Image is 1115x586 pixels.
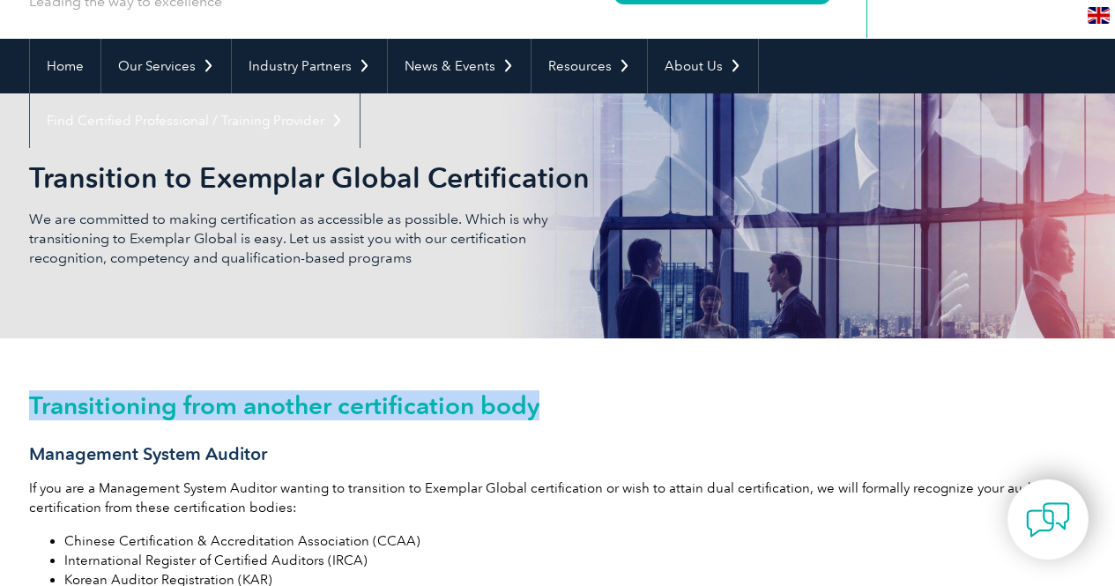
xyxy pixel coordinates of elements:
li: Chinese Certification & Accreditation Association (CCAA) [64,531,1087,551]
li: International Register of Certified Auditors (IRCA) [64,551,1087,570]
p: We are committed to making certification as accessible as possible. Which is why transitioning to... [29,210,558,268]
a: News & Events [388,39,531,93]
h3: Management System Auditor [29,443,1087,465]
a: Find Certified Professional / Training Provider [30,93,360,148]
img: en [1088,7,1110,24]
a: Industry Partners [232,39,387,93]
a: About Us [648,39,758,93]
h2: Transitioning from another certification body [29,391,1087,419]
a: Our Services [101,39,231,93]
a: Home [30,39,100,93]
p: If you are a Management System Auditor wanting to transition to Exemplar Global certification or ... [29,478,1087,517]
a: Resources [531,39,647,93]
img: contact-chat.png [1026,498,1070,542]
h2: Transition to Exemplar Global Certification [29,164,769,192]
